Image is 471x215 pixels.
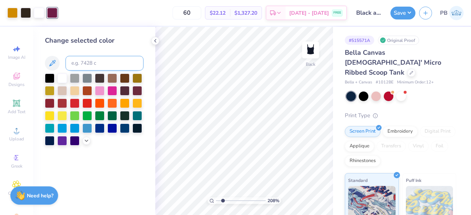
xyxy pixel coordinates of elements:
span: [DATE] - [DATE] [289,9,329,17]
span: Bella + Canvas [345,79,372,86]
img: Back [303,43,318,57]
a: PB [440,6,464,20]
input: – – [173,6,201,19]
span: Clipart & logos [4,190,29,202]
div: Applique [345,141,374,152]
input: Untitled Design [351,6,387,20]
div: Rhinestones [345,155,380,166]
div: Print Type [345,111,456,120]
span: Upload [9,136,24,142]
span: Image AI [8,54,25,60]
span: PB [440,9,447,17]
div: Screen Print [345,126,380,137]
span: Minimum Order: 12 + [397,79,434,86]
div: # 515571A [345,36,374,45]
strong: Need help? [27,192,53,199]
span: Designs [8,82,25,87]
span: Greek [11,163,22,169]
span: $1,327.20 [234,9,257,17]
div: Digital Print [420,126,456,137]
div: Embroidery [383,126,418,137]
span: Bella Canvas [DEMOGRAPHIC_DATA]' Micro Ribbed Scoop Tank [345,48,441,77]
span: 208 % [268,197,279,204]
span: $22.12 [210,9,226,17]
div: Change selected color [45,36,144,46]
span: Add Text [8,109,25,115]
span: Puff Ink [406,176,421,184]
input: e.g. 7428 c [65,56,144,71]
span: FREE [333,10,341,15]
div: Original Proof [378,36,419,45]
div: Foil [431,141,448,152]
span: Standard [348,176,368,184]
div: Vinyl [408,141,429,152]
button: Save [390,7,415,19]
img: Pipyana Biswas [449,6,464,20]
span: # 1012BE [376,79,393,86]
div: Back [306,61,315,68]
div: Transfers [376,141,406,152]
